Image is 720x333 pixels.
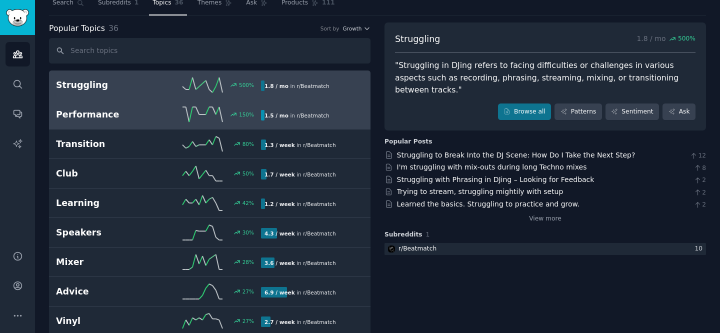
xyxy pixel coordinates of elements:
div: in [261,80,333,91]
span: Growth [342,25,361,32]
span: r/ Beatmatch [303,260,335,266]
b: 1.3 / week [264,142,295,148]
span: 2 [693,200,706,209]
h2: Speakers [56,226,158,239]
a: Club50%1.7 / weekin r/Beatmatch [49,159,370,188]
div: in [261,110,333,120]
div: 30 % [242,229,254,236]
span: 12 [689,151,706,160]
span: r/ Beatmatch [303,201,335,207]
a: Performance150%1.5 / moin r/Beatmatch [49,100,370,129]
h2: Transition [56,138,158,150]
div: 27 % [242,288,254,295]
a: Mixer28%3.6 / weekin r/Beatmatch [49,247,370,277]
div: 80 % [242,140,254,147]
b: 1.7 / week [264,171,295,177]
img: Beatmatch [388,245,395,252]
div: 28 % [242,258,254,265]
a: Learning42%1.2 / weekin r/Beatmatch [49,188,370,218]
a: Patterns [554,103,601,120]
span: Struggling [395,33,440,45]
div: in [261,228,339,238]
h2: Vinyl [56,315,158,327]
div: 42 % [242,199,254,206]
div: "Struggling in DJing refers to facing difficulties or challenges in various aspects such as recor... [395,59,695,96]
a: Browse all [498,103,551,120]
h2: Advice [56,285,158,298]
b: 2.7 / week [264,319,295,325]
b: 1.8 / mo [264,83,288,89]
span: 1 [426,231,430,238]
div: 10 [694,244,706,253]
span: Popular Topics [49,22,105,35]
div: r/ Beatmatch [398,244,436,253]
h2: Learning [56,197,158,209]
div: 27 % [242,317,254,324]
span: 8 [693,164,706,173]
a: Ask [662,103,695,120]
a: Learned the basics. Struggling to practice and grow. [397,200,580,208]
p: 1.8 / mo [636,33,695,45]
b: 3.6 / week [264,260,295,266]
span: r/ Beatmatch [303,230,335,236]
span: r/ Beatmatch [303,289,335,295]
b: 4.3 / week [264,230,295,236]
span: 2 [693,176,706,185]
a: Sentiment [605,103,659,120]
div: in [261,287,339,297]
button: Growth [342,25,370,32]
a: Trying to stream, struggling mightily with setup [397,187,563,195]
a: Speakers30%4.3 / weekin r/Beatmatch [49,218,370,247]
div: in [261,198,339,209]
span: 2 [693,188,706,197]
div: in [261,257,339,268]
span: r/ Beatmatch [303,142,335,148]
a: Transition80%1.3 / weekin r/Beatmatch [49,129,370,159]
h2: Mixer [56,256,158,268]
b: 6.9 / week [264,289,295,295]
div: in [261,316,339,327]
div: 50 % [242,170,254,177]
span: Subreddits [384,230,422,239]
b: 1.2 / week [264,201,295,207]
span: r/ Beatmatch [296,112,329,118]
div: 500 % [239,81,254,88]
div: Sort by [320,25,339,32]
a: Beatmatchr/Beatmatch10 [384,243,706,255]
a: Advice27%6.9 / weekin r/Beatmatch [49,277,370,306]
a: Struggling with Phrasing in DJing – Looking for Feedback [397,175,594,183]
div: in [261,139,339,150]
span: 36 [108,23,118,33]
span: r/ Beatmatch [303,319,335,325]
a: I'm struggling with mix-outs during long Techno mixes [397,163,587,171]
h2: Club [56,167,158,180]
b: 1.5 / mo [264,112,288,118]
span: 500 % [678,34,695,43]
a: Struggling to Break Into the DJ Scene: How Do I Take the Next Step? [397,151,635,159]
div: Popular Posts [384,137,432,146]
img: GummySearch logo [6,9,29,26]
a: View more [529,214,561,223]
span: r/ Beatmatch [303,171,335,177]
h2: Performance [56,108,158,121]
input: Search topics [49,38,370,63]
span: r/ Beatmatch [296,83,329,89]
div: in [261,169,339,179]
h2: Struggling [56,79,158,91]
div: 150 % [239,111,254,118]
a: Struggling500%1.8 / moin r/Beatmatch [49,70,370,100]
